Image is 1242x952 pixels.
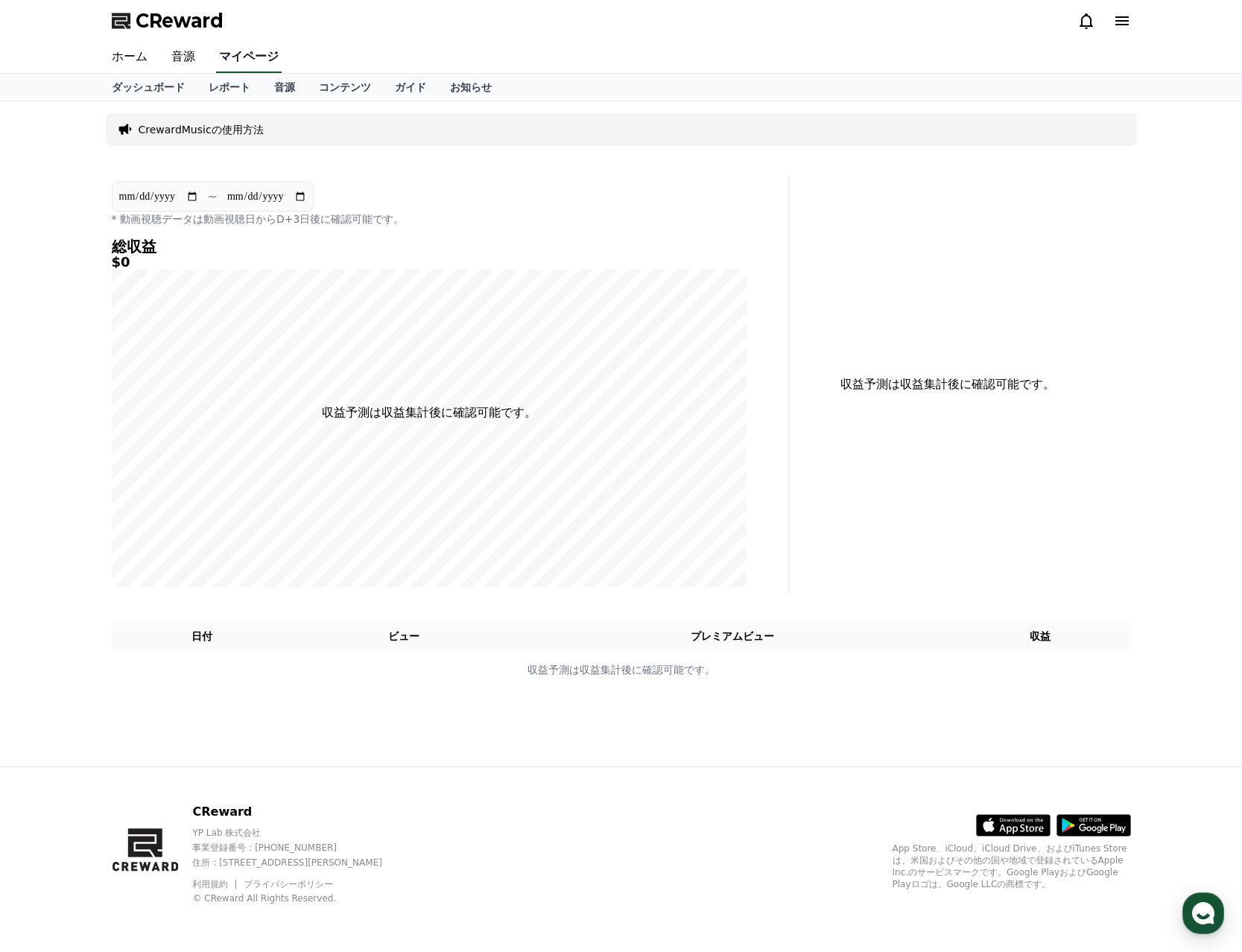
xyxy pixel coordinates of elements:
[192,803,408,821] p: CReward
[112,9,224,33] a: CReward
[801,375,1095,393] p: 収益予測は収益集計後に確認可能です。
[98,472,192,510] a: Messages
[322,404,536,422] p: 収益予測は収益集計後に確認可能です。
[383,74,438,101] a: ガイド
[221,495,257,507] span: Settings
[307,74,383,101] a: コンテンツ
[112,212,747,226] p: * 動画視聴データは動画視聴日からD+3日後に確認可能です。
[192,879,239,889] a: 利用規約
[100,74,197,101] a: ダッシュボード
[208,188,218,206] p: ~
[192,472,286,510] a: Settings
[216,42,282,73] a: マイページ
[139,122,264,137] a: CrewardMusicの使用方法
[124,495,168,507] span: Messages
[192,827,408,839] p: YP Lab 株式会社
[113,662,1130,678] p: 収益予測は収益集計後に確認可能です。
[192,892,408,904] p: © CReward All Rights Reserved.
[516,623,950,650] th: プレミアムビュー
[112,623,293,650] th: 日付
[136,9,224,33] span: CReward
[159,42,207,73] a: 音源
[197,74,262,101] a: レポート
[100,42,159,73] a: ホーム
[38,495,64,507] span: Home
[262,74,307,101] a: 音源
[244,879,333,889] a: プライバシーポリシー
[112,255,747,270] h5: $0
[192,842,408,854] p: 事業登録番号 : [PHONE_NUMBER]
[893,842,1131,890] p: App Store、iCloud、iCloud Drive、およびiTunes Storeは、米国およびその他の国や地域で登録されているApple Inc.のサービスマークです。Google P...
[438,74,504,101] a: お知らせ
[292,623,516,650] th: ビュー
[112,238,747,255] h4: 総収益
[950,623,1131,650] th: 収益
[192,857,408,869] p: 住所 : [STREET_ADDRESS][PERSON_NAME]
[4,472,98,510] a: Home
